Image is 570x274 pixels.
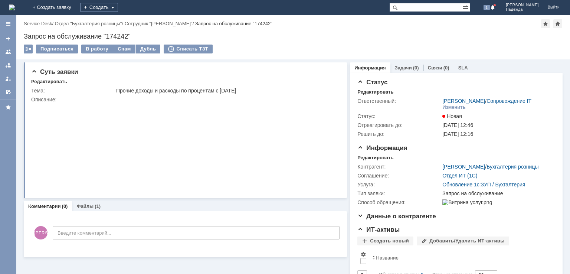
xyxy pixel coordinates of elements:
[357,155,393,161] div: Редактировать
[62,203,68,209] div: (0)
[442,113,462,119] span: Новая
[357,182,441,187] div: Услуга:
[2,59,14,71] a: Заявки в моей ответственности
[484,5,490,10] span: 1
[2,33,14,45] a: Создать заявку
[487,98,531,104] a: Сопровождение IT
[442,131,473,137] span: [DATE] 12:16
[76,203,94,209] a: Файлы
[55,21,125,26] div: /
[458,65,468,71] a: SLA
[442,122,473,128] span: [DATE] 12:46
[125,21,193,26] a: Сотрудник "[PERSON_NAME]"
[462,3,470,10] span: Расширенный поиск
[2,46,14,58] a: Заявки на командах
[357,89,393,95] div: Редактировать
[442,199,492,205] img: Витрина услуг.png
[31,88,115,94] div: Тема:
[195,21,272,26] div: Запрос на обслуживание "174242"
[125,21,195,26] div: /
[357,164,441,170] div: Контрагент:
[354,65,386,71] a: Информация
[442,104,466,110] div: Изменить
[442,164,538,170] div: /
[31,68,78,75] span: Суть заявки
[116,88,337,94] div: Прочие доходы и расходы по процентам с [DATE]
[442,190,551,196] div: Запрос на обслуживание
[9,4,15,10] a: Перейти на домашнюю страницу
[357,190,441,196] div: Тип заявки:
[357,213,436,220] span: Данные о контрагенте
[24,45,33,53] div: Работа с массовостью
[357,98,441,104] div: Ответственный:
[357,144,407,151] span: Информация
[95,203,101,209] div: (1)
[31,79,67,85] div: Редактировать
[442,98,531,104] div: /
[357,79,387,86] span: Статус
[2,86,14,98] a: Мои согласования
[442,164,485,170] a: [PERSON_NAME]
[55,21,122,26] a: Отдел "Бухгалтерия розницы"
[443,65,449,71] div: (0)
[34,226,47,239] span: [PERSON_NAME]
[80,3,118,12] div: Создать
[2,73,14,85] a: Мои заявки
[506,7,539,12] span: Надежда
[357,131,441,137] div: Решить до:
[395,65,412,71] a: Задачи
[541,19,550,28] div: Добавить в избранное
[442,98,485,104] a: [PERSON_NAME]
[357,122,441,128] div: Отреагировать до:
[428,65,442,71] a: Связи
[442,173,477,179] a: Отдел ИТ (1С)
[369,248,549,267] th: Название
[24,21,55,26] div: /
[357,226,400,233] span: ИТ-активы
[357,113,441,119] div: Статус:
[24,33,563,40] div: Запрос на обслуживание "174242"
[31,97,338,102] div: Описание:
[506,3,539,7] span: [PERSON_NAME]
[376,255,399,261] div: Название
[24,21,52,26] a: Service Desk
[442,182,525,187] a: Обновление 1с:ЗУП / Бухгалтерия
[9,4,15,10] img: logo
[28,203,61,209] a: Комментарии
[413,65,419,71] div: (0)
[553,19,562,28] div: Сделать домашней страницей
[360,251,366,257] span: Настройки
[357,173,441,179] div: Соглашение:
[357,199,441,205] div: Способ обращения:
[487,164,538,170] a: Бухгалтерия розницы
